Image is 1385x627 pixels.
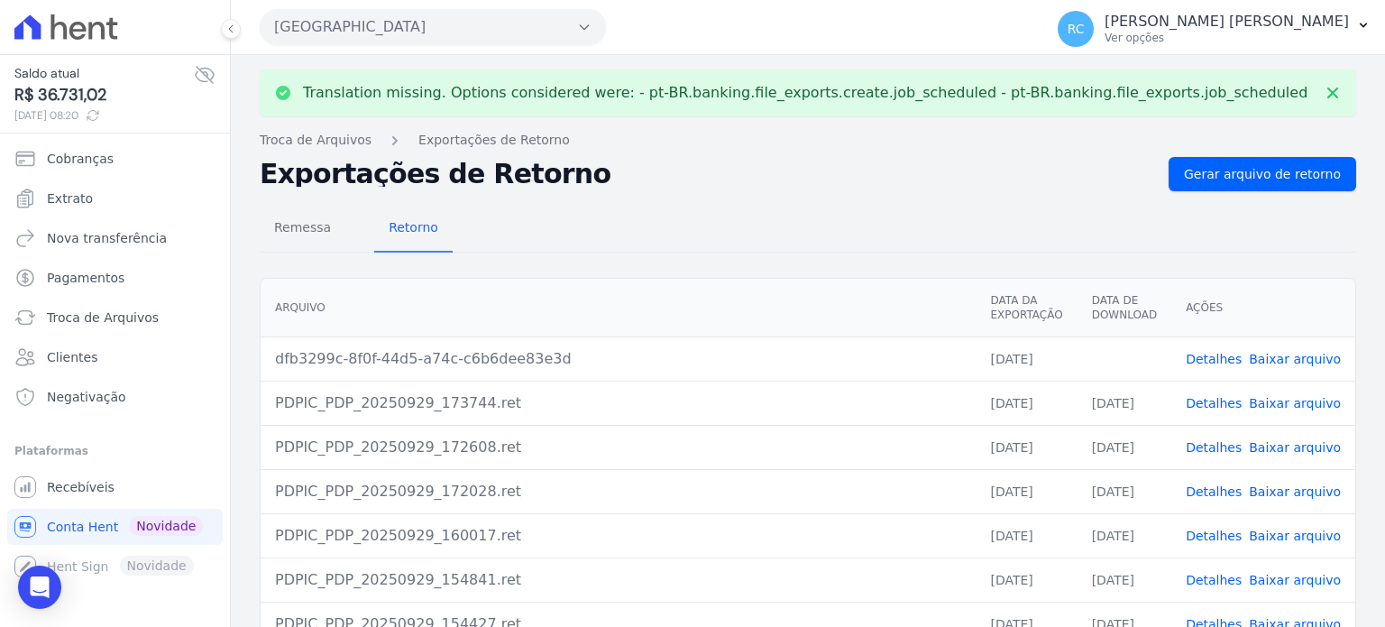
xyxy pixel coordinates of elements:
button: RC [PERSON_NAME] [PERSON_NAME] Ver opções [1043,4,1385,54]
a: Detalhes [1186,352,1242,366]
a: Retorno [374,206,453,253]
td: [DATE] [976,558,1077,602]
p: [PERSON_NAME] [PERSON_NAME] [1105,13,1349,31]
span: RC [1068,23,1085,35]
span: Clientes [47,348,97,366]
p: Ver opções [1105,31,1349,45]
td: [DATE] [976,513,1077,558]
a: Pagamentos [7,260,223,296]
td: [DATE] [1078,381,1171,425]
p: Translation missing. Options considered were: - pt-BR.banking.file_exports.create.job_scheduled -... [303,84,1307,102]
div: Open Intercom Messenger [18,566,61,609]
td: [DATE] [1078,469,1171,513]
span: Saldo atual [14,64,194,83]
span: Pagamentos [47,269,124,287]
th: Ações [1171,279,1355,337]
td: [DATE] [976,381,1077,425]
span: Nova transferência [47,229,167,247]
div: PDPIC_PDP_20250929_154841.ret [275,569,961,591]
span: R$ 36.731,02 [14,83,194,107]
th: Arquivo [261,279,976,337]
span: Novidade [129,516,203,536]
div: PDPIC_PDP_20250929_172608.ret [275,437,961,458]
div: PDPIC_PDP_20250929_160017.ret [275,525,961,547]
div: dfb3299c-8f0f-44d5-a74c-c6b6dee83e3d [275,348,961,370]
th: Data de Download [1078,279,1171,337]
td: [DATE] [1078,425,1171,469]
nav: Breadcrumb [260,131,1356,150]
span: Remessa [263,209,342,245]
a: Detalhes [1186,484,1242,499]
a: Troca de Arquivos [260,131,371,150]
a: Remessa [260,206,345,253]
a: Recebíveis [7,469,223,505]
span: Negativação [47,388,126,406]
td: [DATE] [976,337,1077,381]
a: Baixar arquivo [1249,484,1341,499]
a: Detalhes [1186,440,1242,455]
a: Baixar arquivo [1249,440,1341,455]
a: Clientes [7,339,223,375]
div: Plataformas [14,440,216,462]
td: [DATE] [1078,558,1171,602]
a: Negativação [7,379,223,415]
span: Retorno [378,209,449,245]
a: Baixar arquivo [1249,529,1341,543]
a: Troca de Arquivos [7,300,223,336]
a: Exportações de Retorno [418,131,570,150]
a: Baixar arquivo [1249,396,1341,410]
span: Conta Hent [47,518,118,536]
td: [DATE] [976,425,1077,469]
a: Baixar arquivo [1249,352,1341,366]
span: Extrato [47,189,93,207]
a: Detalhes [1186,529,1242,543]
nav: Sidebar [14,141,216,585]
div: PDPIC_PDP_20250929_172028.ret [275,481,961,503]
span: [DATE] 08:20 [14,107,194,124]
span: Troca de Arquivos [47,309,159,327]
div: PDPIC_PDP_20250929_173744.ret [275,392,961,414]
td: [DATE] [1078,513,1171,558]
a: Detalhes [1186,396,1242,410]
a: Gerar arquivo de retorno [1169,157,1356,191]
span: Cobranças [47,150,114,168]
a: Nova transferência [7,220,223,256]
h2: Exportações de Retorno [260,161,1154,187]
a: Detalhes [1186,573,1242,587]
a: Cobranças [7,141,223,177]
span: Recebíveis [47,478,115,496]
a: Conta Hent Novidade [7,509,223,545]
td: [DATE] [976,469,1077,513]
a: Extrato [7,180,223,217]
span: Gerar arquivo de retorno [1184,165,1341,183]
th: Data da Exportação [976,279,1077,337]
a: Baixar arquivo [1249,573,1341,587]
button: [GEOGRAPHIC_DATA] [260,9,606,45]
